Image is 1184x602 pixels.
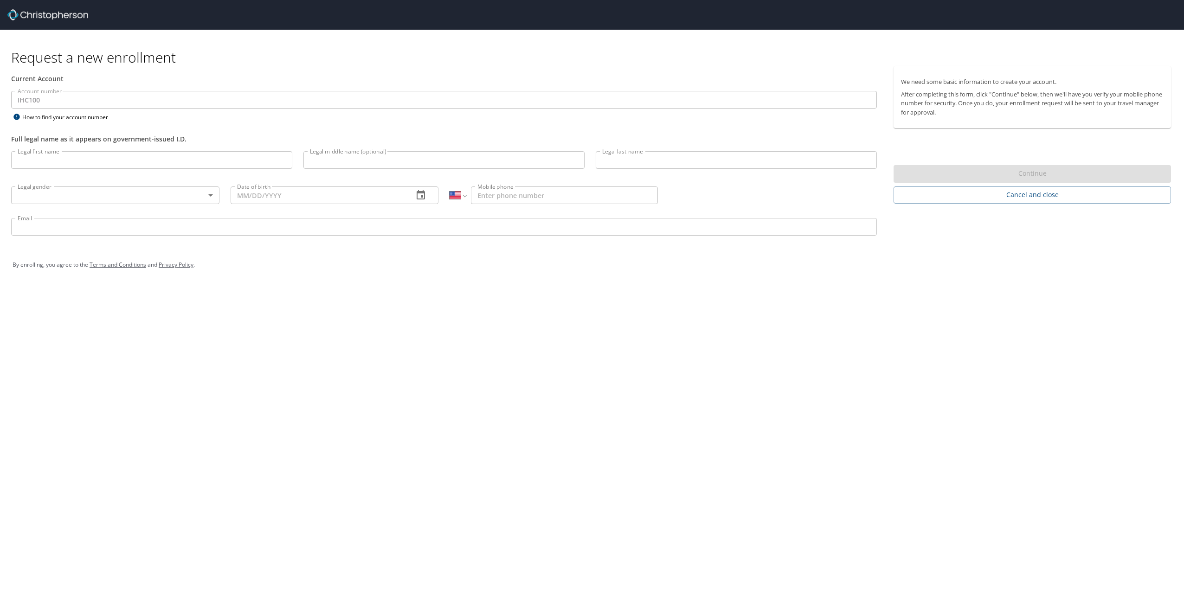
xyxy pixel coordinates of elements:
a: Terms and Conditions [90,261,146,269]
h1: Request a new enrollment [11,48,1178,66]
a: Privacy Policy [159,261,193,269]
div: ​ [11,186,219,204]
input: MM/DD/YYYY [231,186,406,204]
div: Full legal name as it appears on government-issued I.D. [11,134,877,144]
div: How to find your account number [11,111,127,123]
button: Cancel and close [894,186,1171,204]
img: cbt logo [7,9,88,20]
span: Cancel and close [901,189,1164,201]
input: Enter phone number [471,186,658,204]
p: After completing this form, click "Continue" below, then we'll have you verify your mobile phone ... [901,90,1164,117]
div: By enrolling, you agree to the and . [13,253,1171,276]
p: We need some basic information to create your account. [901,77,1164,86]
div: Current Account [11,74,877,83]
